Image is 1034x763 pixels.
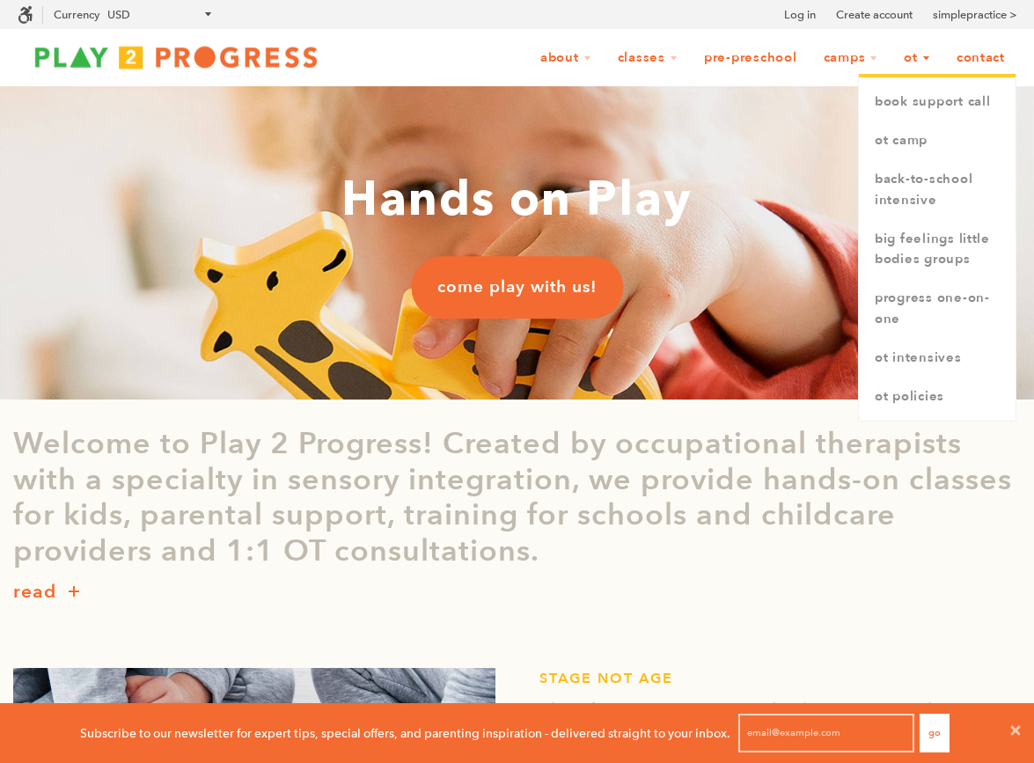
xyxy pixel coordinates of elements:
a: OT Policies [859,378,1016,416]
a: Contact [945,41,1016,75]
h1: STAGE NOT AGE [539,668,1022,689]
a: come play with us! [411,256,623,318]
label: Currency [54,8,99,21]
p: read [13,578,56,606]
a: Camps [812,41,890,75]
a: book support call [859,83,1016,121]
img: Play2Progress logo [18,40,334,75]
input: email@example.com [738,714,914,752]
a: Progress One-on-One [859,279,1016,339]
a: Create account [836,6,913,24]
a: About [529,41,603,75]
p: Subscribe to our newsletter for expert tips, special offers, and parenting inspiration - delivere... [80,723,730,743]
a: Classes [606,41,689,75]
button: Go [920,714,950,752]
p: The Play to Progress method puts an emphasis on stage, rather than age. [539,698,1022,750]
a: OT Camp [859,121,1016,160]
a: OT Intensives [859,339,1016,378]
a: Big Feelings Little Bodies Groups [859,220,1016,280]
a: Pre-Preschool [693,41,809,75]
p: Welcome to Play 2 Progress! Created by occupational therapists with a specialty in sensory integr... [13,426,1021,569]
a: Back-to-School Intensive [859,160,1016,220]
span: come play with us! [437,275,597,298]
a: simplepractice > [933,6,1016,24]
a: Log in [784,6,816,24]
a: OT [892,41,942,75]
